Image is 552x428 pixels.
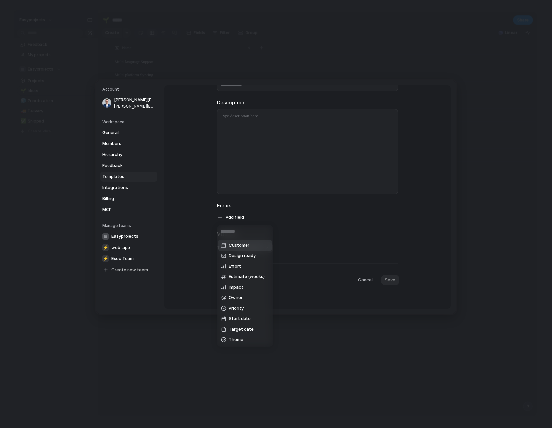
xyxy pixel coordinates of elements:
[229,274,265,280] span: Estimate (weeks)
[229,263,241,270] span: Effort
[229,316,251,322] span: Start date
[229,295,243,301] span: Owner
[229,305,244,312] span: Priority
[229,242,249,249] span: Customer
[229,253,256,259] span: Design ready
[229,336,243,343] span: Theme
[229,326,254,333] span: Target date
[229,284,243,291] span: Impact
